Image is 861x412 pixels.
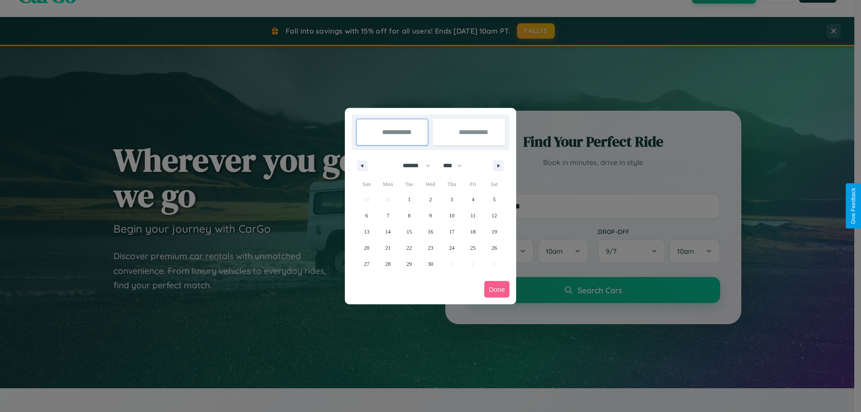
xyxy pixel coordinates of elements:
[428,256,433,272] span: 30
[407,256,412,272] span: 29
[385,240,391,256] span: 21
[377,224,398,240] button: 14
[364,256,370,272] span: 27
[441,240,462,256] button: 24
[407,240,412,256] span: 22
[428,240,433,256] span: 23
[462,177,483,191] span: Fri
[491,240,497,256] span: 26
[462,224,483,240] button: 18
[441,224,462,240] button: 17
[462,240,483,256] button: 25
[484,208,505,224] button: 12
[420,191,441,208] button: 2
[449,240,454,256] span: 24
[420,208,441,224] button: 9
[484,240,505,256] button: 26
[408,208,411,224] span: 8
[356,177,377,191] span: Sun
[449,224,454,240] span: 17
[484,177,505,191] span: Sat
[850,188,857,224] div: Give Feedback
[377,240,398,256] button: 21
[450,191,453,208] span: 3
[420,240,441,256] button: 23
[356,240,377,256] button: 20
[493,191,496,208] span: 5
[484,281,509,298] button: Done
[491,224,497,240] span: 19
[356,256,377,272] button: 27
[428,224,433,240] span: 16
[420,224,441,240] button: 16
[470,224,476,240] span: 18
[385,224,391,240] span: 14
[441,208,462,224] button: 10
[387,208,389,224] span: 7
[399,177,420,191] span: Tue
[399,256,420,272] button: 29
[385,256,391,272] span: 28
[365,208,368,224] span: 6
[377,177,398,191] span: Mon
[377,256,398,272] button: 28
[420,256,441,272] button: 30
[407,224,412,240] span: 15
[408,191,411,208] span: 1
[441,177,462,191] span: Thu
[399,191,420,208] button: 1
[491,208,497,224] span: 12
[364,224,370,240] span: 13
[356,208,377,224] button: 6
[420,177,441,191] span: Wed
[399,224,420,240] button: 15
[441,191,462,208] button: 3
[429,208,432,224] span: 9
[377,208,398,224] button: 7
[399,240,420,256] button: 22
[462,191,483,208] button: 4
[470,208,476,224] span: 11
[470,240,476,256] span: 25
[429,191,432,208] span: 2
[449,208,454,224] span: 10
[484,224,505,240] button: 19
[356,224,377,240] button: 13
[484,191,505,208] button: 5
[472,191,474,208] span: 4
[364,240,370,256] span: 20
[399,208,420,224] button: 8
[462,208,483,224] button: 11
